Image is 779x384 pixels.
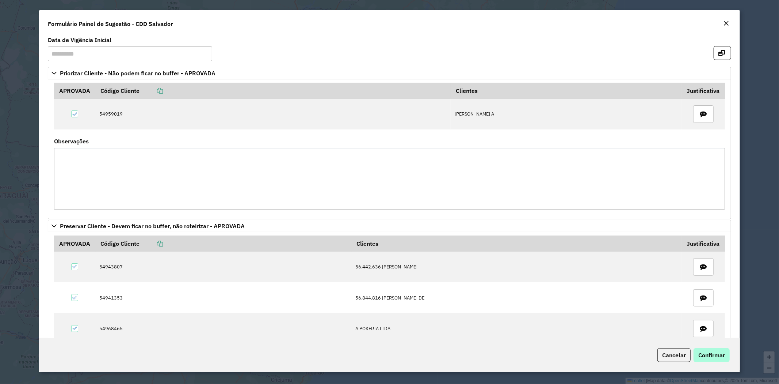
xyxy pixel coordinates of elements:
[451,99,682,129] td: [PERSON_NAME] A
[698,351,725,359] span: Confirmar
[657,348,691,362] button: Cancelar
[95,99,451,129] td: 54959019
[95,236,351,251] th: Código Cliente
[95,252,351,282] td: 54943807
[682,83,725,99] th: Justificativa
[48,35,111,44] label: Data de Vigência Inicial
[54,137,89,146] label: Observações
[662,351,686,359] span: Cancelar
[451,83,682,99] th: Clientes
[54,236,95,251] th: APROVADA
[714,49,731,56] hb-button: Confirma sugestões e abre em nova aba
[351,236,682,251] th: Clientes
[140,87,163,94] a: Copiar
[54,83,95,99] th: APROVADA
[95,282,351,313] td: 54941353
[95,83,451,99] th: Código Cliente
[694,348,730,362] button: Confirmar
[140,240,163,247] a: Copiar
[351,313,682,344] td: A POKERIA LTDA
[351,282,682,313] td: 56.844.816 [PERSON_NAME] DE
[351,252,682,282] td: 56.442.636 [PERSON_NAME]
[721,19,731,29] button: Close
[95,313,351,344] td: 54968465
[48,19,173,28] h4: Formulário Painel de Sugestão - CDD Salvador
[60,223,245,229] span: Preservar Cliente - Devem ficar no buffer, não roteirizar - APROVADA
[48,220,732,232] a: Preservar Cliente - Devem ficar no buffer, não roteirizar - APROVADA
[60,70,215,76] span: Priorizar Cliente - Não podem ficar no buffer - APROVADA
[723,20,729,26] em: Fechar
[682,236,725,251] th: Justificativa
[48,79,732,219] div: Priorizar Cliente - Não podem ficar no buffer - APROVADA
[48,67,732,79] a: Priorizar Cliente - Não podem ficar no buffer - APROVADA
